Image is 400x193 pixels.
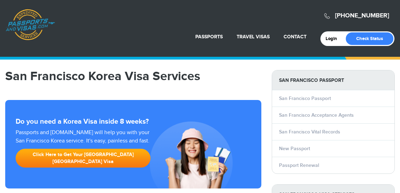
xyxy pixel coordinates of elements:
a: Passports [195,34,223,40]
a: Passports & [DOMAIN_NAME] [6,9,55,40]
strong: San Francisco Passport [272,70,394,90]
h1: San Francisco Korea Visa Services [5,70,261,83]
a: New Passport [279,146,310,152]
a: Contact [284,34,307,40]
a: San Francisco Passport [279,95,331,101]
a: San Francisco Vital Records [279,129,340,135]
a: Login [326,36,342,41]
a: Click Here to Get Your [GEOGRAPHIC_DATA] [GEOGRAPHIC_DATA] Visa [16,149,150,168]
a: Travel Visas [237,34,270,40]
div: Passports and [DOMAIN_NAME] will help you with your San Francisco Korea service. It's easy, painl... [13,129,153,171]
a: Check Status [346,32,393,45]
strong: Do you need a Korea Visa inside 8 weeks? [16,117,251,126]
a: Passport Renewal [279,162,319,168]
a: San Francisco Acceptance Agents [279,112,354,118]
a: [PHONE_NUMBER] [335,12,389,20]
